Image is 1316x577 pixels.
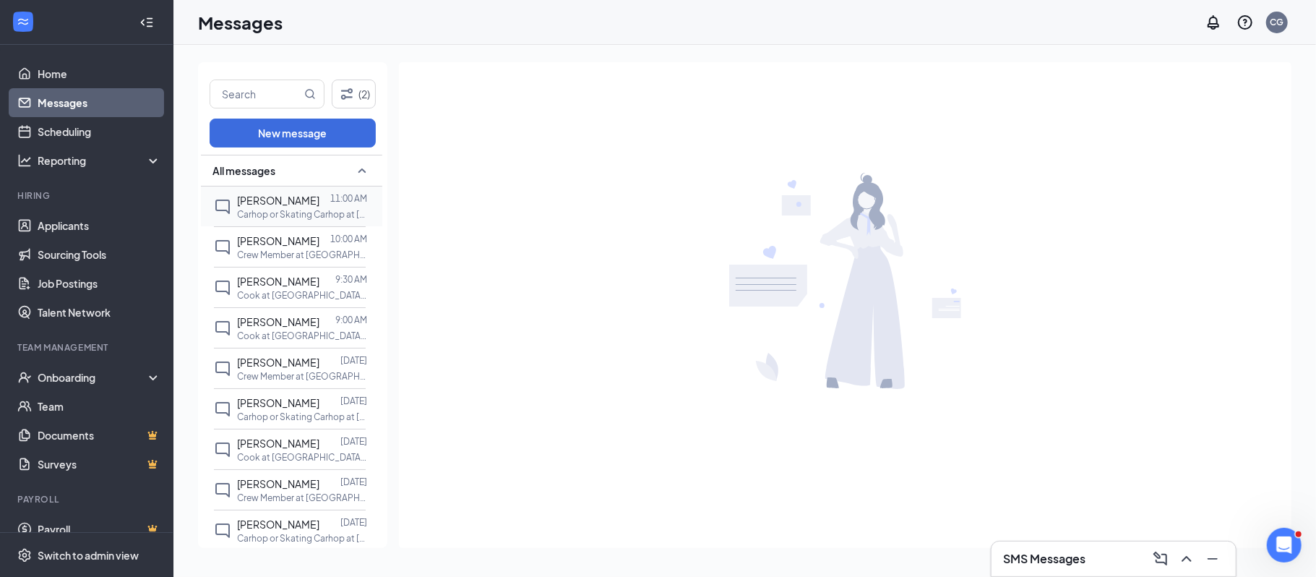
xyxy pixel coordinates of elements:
div: Hiring [17,189,158,202]
svg: WorkstreamLogo [16,14,30,29]
svg: Filter [338,85,356,103]
span: [PERSON_NAME] [237,396,319,409]
p: Crew Member at [GEOGRAPHIC_DATA] Sonic LLC [237,249,367,261]
svg: UserCheck [17,370,32,385]
svg: ChatInactive [214,320,231,337]
h3: SMS Messages [1003,551,1085,567]
div: Onboarding [38,370,149,385]
span: [PERSON_NAME] [237,275,319,288]
svg: ChatInactive [214,239,231,256]
svg: ChatInactive [214,522,231,539]
div: Payroll [17,493,158,505]
p: Cook at [GEOGRAPHIC_DATA] Sonic LLC [237,330,367,342]
p: Carhop or Skating Carhop at [GEOGRAPHIC_DATA] Sonic LLC [237,208,367,221]
button: Filter (2) [332,80,376,108]
p: Carhop or Skating Carhop at [GEOGRAPHIC_DATA] Sonic LLC [237,532,367,544]
svg: Collapse [139,15,154,30]
a: PayrollCrown [38,515,161,544]
p: [DATE] [340,516,367,529]
p: Cook at [GEOGRAPHIC_DATA] Sonic LLC [237,451,367,463]
svg: ChatInactive [214,441,231,458]
p: 10:00 AM [330,233,367,245]
button: Minimize [1201,547,1224,570]
a: Messages [38,88,161,117]
svg: Analysis [17,153,32,168]
a: DocumentsCrown [38,421,161,450]
span: [PERSON_NAME] [237,518,319,531]
button: New message [210,119,376,148]
span: [PERSON_NAME] [237,194,319,207]
p: [DATE] [340,354,367,367]
p: Carhop or Skating Carhop at [GEOGRAPHIC_DATA] Sonic LLC [237,411,367,423]
button: ComposeMessage [1149,547,1172,570]
span: [PERSON_NAME] [237,315,319,328]
span: All messages [212,163,275,178]
p: 9:00 AM [335,314,367,326]
p: [DATE] [340,435,367,448]
svg: ChatInactive [214,279,231,296]
svg: SmallChevronUp [353,162,371,179]
svg: QuestionInfo [1237,14,1254,31]
svg: Notifications [1205,14,1222,31]
svg: ChevronUp [1178,550,1195,568]
span: [PERSON_NAME] [237,437,319,450]
span: [PERSON_NAME] [237,477,319,490]
a: Home [38,59,161,88]
a: Applicants [38,211,161,240]
h1: Messages [198,10,283,35]
svg: ChatInactive [214,198,231,215]
a: Team [38,392,161,421]
span: [PERSON_NAME] [237,234,319,247]
p: [DATE] [340,476,367,488]
a: Scheduling [38,117,161,146]
div: Switch to admin view [38,548,139,563]
iframe: Intercom live chat [1267,528,1302,563]
svg: MagnifyingGlass [304,88,316,100]
a: Sourcing Tools [38,240,161,269]
svg: ComposeMessage [1152,550,1169,568]
svg: Settings [17,548,32,563]
p: Cook at [GEOGRAPHIC_DATA] Sonic LLC [237,289,367,302]
a: Talent Network [38,298,161,327]
svg: Minimize [1204,550,1221,568]
div: CG [1270,16,1284,28]
p: Crew Member at [GEOGRAPHIC_DATA] Sonic LLC [237,492,367,504]
button: ChevronUp [1175,547,1198,570]
div: Reporting [38,153,162,168]
a: Job Postings [38,269,161,298]
span: [PERSON_NAME] [237,356,319,369]
div: Team Management [17,341,158,354]
a: SurveysCrown [38,450,161,479]
p: 11:00 AM [330,192,367,205]
p: [DATE] [340,395,367,407]
svg: ChatInactive [214,482,231,499]
input: Search [210,80,301,108]
p: 9:30 AM [335,273,367,286]
p: Crew Member at [GEOGRAPHIC_DATA] Sonic LLC [237,370,367,382]
svg: ChatInactive [214,401,231,418]
svg: ChatInactive [214,360,231,377]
